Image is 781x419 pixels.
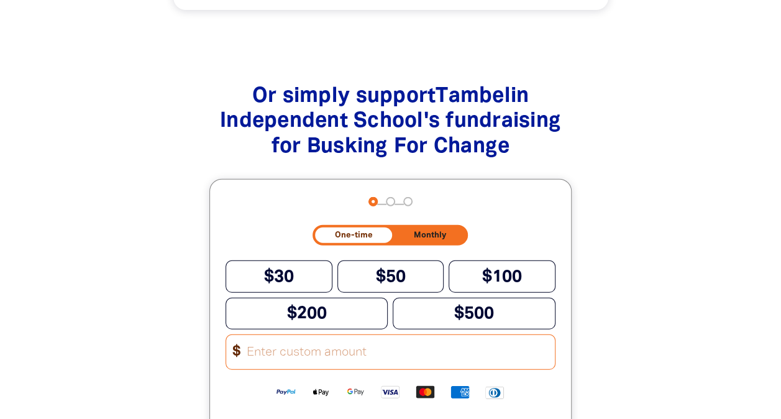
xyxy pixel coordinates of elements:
[287,306,327,321] span: $200
[442,385,477,399] img: American Express logo
[395,228,466,243] button: Monthly
[315,228,392,243] button: One-time
[337,260,444,292] button: $50
[226,298,388,329] button: $200
[226,375,555,409] div: Available payment methods
[226,340,241,364] span: $
[403,197,413,206] button: Navigate to step 3 of 3 to enter your payment details
[482,269,522,285] span: $100
[386,197,395,206] button: Navigate to step 2 of 3 to enter your details
[338,385,373,399] img: Google Pay logo
[268,385,303,399] img: Paypal logo
[408,385,442,399] img: Mastercard logo
[264,269,294,285] span: $30
[449,260,555,292] button: $100
[393,298,555,329] button: $500
[373,385,408,399] img: Visa logo
[414,231,446,239] span: Monthly
[335,231,373,239] span: One-time
[239,335,554,369] input: Enter custom amount
[220,87,561,157] span: Or simply support Tambelin Independent School 's fundraising for Busking For Change
[477,385,512,400] img: Diners Club logo
[454,306,494,321] span: $500
[226,260,332,292] button: $30
[313,225,468,246] div: Donation frequency
[303,385,338,399] img: Apple Pay logo
[368,197,378,206] button: Navigate to step 1 of 3 to enter your donation amount
[375,269,405,285] span: $50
